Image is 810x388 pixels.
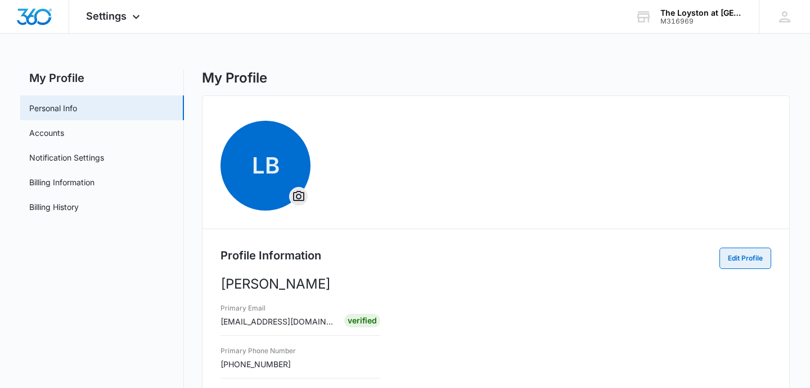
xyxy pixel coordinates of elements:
span: LB [220,121,310,211]
h3: Primary Phone Number [220,346,296,356]
a: Accounts [29,127,64,139]
div: [PHONE_NUMBER] [220,344,296,370]
a: Personal Info [29,102,77,114]
h2: My Profile [20,70,184,86]
h2: Profile Information [220,247,321,264]
span: LBOverflow Menu [220,121,310,211]
button: Edit Profile [719,248,771,269]
h1: My Profile [202,70,267,86]
p: [PERSON_NAME] [220,274,771,294]
h3: Primary Email [220,303,336,313]
span: [EMAIL_ADDRESS][DOMAIN_NAME] [220,317,356,326]
div: account name [660,8,742,17]
a: Billing History [29,201,79,213]
button: Overflow Menu [290,188,308,206]
a: Notification Settings [29,152,104,163]
span: Settings [86,10,127,22]
div: account id [660,17,742,25]
div: Verified [344,314,380,327]
a: Billing Information [29,176,94,188]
